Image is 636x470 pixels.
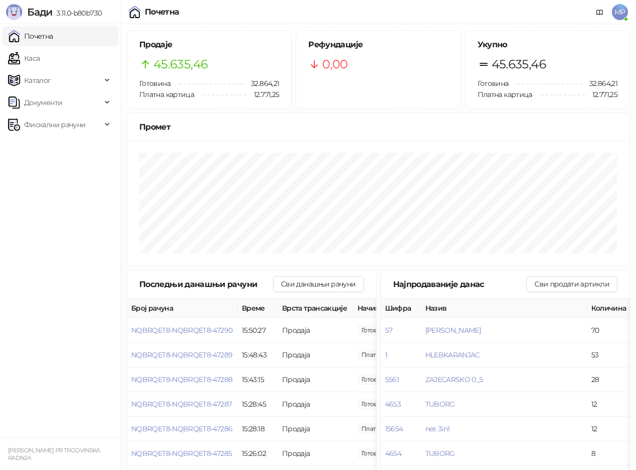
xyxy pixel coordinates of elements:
td: 8 [587,441,632,466]
div: Најпродаваније данас [393,278,527,291]
button: HLEBKARANJAC [425,350,480,359]
td: 12 [587,417,632,441]
button: 4653 [385,400,401,409]
td: Продаја [278,441,353,466]
span: Фискални рачуни [24,115,85,135]
h5: Укупно [478,39,617,51]
td: 15:43:15 [238,367,278,392]
td: Продаја [278,318,353,343]
button: Сви данашњи рачуни [273,276,364,292]
span: 0,00 [322,55,347,74]
td: 15:48:43 [238,343,278,367]
span: 1.050,00 [357,423,411,434]
td: Продаја [278,343,353,367]
td: Продаја [278,417,353,441]
button: NQBRQET8-NQBRQET8-47285 [131,449,232,458]
th: Број рачуна [127,299,238,318]
div: Почетна [145,8,179,16]
button: 5561 [385,375,399,384]
th: Назив [421,299,587,318]
span: Готовина [478,79,509,88]
button: NQBRQET8-NQBRQET8-47286 [131,424,232,433]
span: Платна картица [478,90,532,99]
button: nes 3in1 [425,424,450,433]
span: Бади [27,6,52,18]
td: 28 [587,367,632,392]
button: TUBORG [425,449,455,458]
button: TUBORG [425,400,455,409]
span: 375,00 [357,325,392,336]
span: 32.864,21 [582,78,617,89]
button: ZAJECARSKO 0_5 [425,375,483,384]
span: Документи [24,92,62,113]
td: 53 [587,343,632,367]
th: Количина [587,299,632,318]
th: Време [238,299,278,318]
td: 15:28:45 [238,392,278,417]
span: Готовина [139,79,170,88]
span: 45.635,46 [153,55,208,74]
td: 15:28:18 [238,417,278,441]
small: [PERSON_NAME] PR TRGOVINSKA RADNJA [8,447,100,461]
td: Продаја [278,367,353,392]
h5: Рефундације [308,39,448,51]
button: 15654 [385,424,403,433]
th: Начини плаћања [353,299,454,318]
td: 15:50:27 [238,318,278,343]
button: 4654 [385,449,401,458]
span: 32.864,21 [244,78,279,89]
button: 57 [385,326,393,335]
span: 3.11.0-b80b730 [52,9,102,18]
button: NQBRQET8-NQBRQET8-47290 [131,326,232,335]
div: Последњи данашњи рачуни [139,278,273,291]
button: Сви продати артикли [526,276,617,292]
span: 430,00 [357,399,392,410]
span: 103,13 [357,448,392,459]
span: Каталог [24,70,51,90]
th: Врста трансакције [278,299,353,318]
img: Logo [6,4,22,20]
td: Продаја [278,392,353,417]
button: NQBRQET8-NQBRQET8-47287 [131,400,232,409]
button: NQBRQET8-NQBRQET8-47289 [131,350,232,359]
td: 15:26:02 [238,441,278,466]
div: Промет [139,121,617,133]
span: 12.771,25 [247,89,279,100]
span: Платна картица [139,90,194,99]
span: 646,00 [357,374,392,385]
td: 70 [587,318,632,343]
button: NQBRQET8-NQBRQET8-47288 [131,375,232,384]
span: 1.700,00 [357,349,411,360]
a: Каса [8,48,40,68]
span: MP [612,4,628,20]
button: 1 [385,350,387,359]
td: 12 [587,392,632,417]
span: 45.635,46 [492,55,546,74]
th: Шифра [381,299,421,318]
a: Почетна [8,26,53,46]
h5: Продаје [139,39,279,51]
span: 12.771,25 [585,89,617,100]
a: Документација [592,4,608,20]
button: [PERSON_NAME] [425,326,481,335]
